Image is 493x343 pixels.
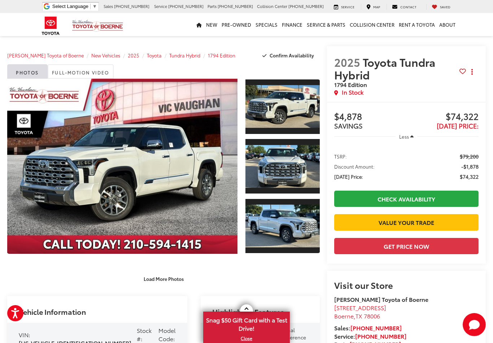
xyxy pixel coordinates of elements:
a: Expand Photo 3 [245,198,320,254]
span: [PHONE_NUMBER] [218,3,253,9]
span: VIN: [19,330,30,339]
span: [PHONE_NUMBER] [114,3,149,9]
strong: [PERSON_NAME] Toyota of Boerne [334,295,428,303]
img: 2025 Toyota Tundra Hybrid 1794 Edition [5,78,240,255]
a: Toyota [147,52,162,58]
span: In Stock [342,88,363,96]
button: Confirm Availability [258,49,320,62]
span: Service [154,3,167,9]
strong: Sales: [334,324,402,332]
a: About [437,13,458,36]
a: [PHONE_NUMBER] [350,324,402,332]
a: Specials [253,13,280,36]
span: $74,322 [460,173,479,180]
a: Collision Center [348,13,397,36]
img: 2025 Toyota Tundra Hybrid 1794 Edition [245,145,320,187]
a: Map [361,4,385,10]
a: Service & Parts: Opens in a new tab [305,13,348,36]
span: Contact [400,4,416,9]
a: New [204,13,219,36]
span: Sales [104,3,113,9]
a: Select Language​ [52,4,97,9]
span: Select Language [52,4,88,9]
a: 1794 Edition [208,52,235,58]
span: ​ [90,4,91,9]
button: Less [396,130,417,143]
span: [DATE] Price: [437,121,479,130]
a: Full-Motion Video [48,64,114,79]
strong: Service: [334,332,406,340]
svg: Start Chat [463,313,486,336]
span: Service [341,4,354,9]
img: Vic Vaughan Toyota of Boerne [72,19,123,32]
span: $74,322 [406,112,479,122]
a: Finance [280,13,305,36]
a: Contact [387,4,422,10]
a: New Vehicles [91,52,120,58]
span: Saved [440,4,450,9]
a: [PERSON_NAME] Toyota of Boerne [7,52,84,58]
span: Map [373,4,380,9]
a: My Saved Vehicles [426,4,456,10]
span: Stock #: [137,326,152,343]
span: Boerne [334,312,354,320]
img: Toyota [37,14,64,38]
span: [DATE] Price: [334,173,363,180]
a: Pre-Owned [219,13,253,36]
h2: Vehicle Information [19,308,86,316]
button: Actions [466,66,479,78]
span: Confirm Availability [270,52,314,58]
span: Toyota Tundra Hybrid [334,54,435,82]
span: TSRP: [334,153,347,160]
span: $4,878 [334,112,406,122]
span: [PHONE_NUMBER] [288,3,324,9]
span: 1794 Edition [334,80,367,88]
span: dropdown dots [471,69,473,75]
span: , [334,312,380,320]
span: 78006 [364,312,380,320]
button: Get Price Now [334,238,479,254]
span: SAVINGS [334,121,363,130]
a: 2025 [128,52,139,58]
a: Value Your Trade [334,214,479,230]
a: Service [328,4,360,10]
h2: Visit our Store [334,280,479,290]
a: [PHONE_NUMBER] [355,332,406,340]
span: [STREET_ADDRESS] [334,303,386,312]
a: Home [194,13,204,36]
span: Model Code: [158,326,176,343]
span: 2025 [334,54,360,70]
button: Load More Photos [139,272,189,285]
span: TX [355,312,362,320]
a: Expand Photo 2 [245,138,320,194]
img: 2025 Toyota Tundra Hybrid 1794 Edition [245,85,320,128]
span: [PHONE_NUMBER] [168,3,204,9]
a: [STREET_ADDRESS] Boerne,TX 78006 [334,303,386,320]
a: Photos [7,64,48,79]
span: Less [399,133,409,140]
span: Parts [208,3,217,9]
a: Expand Photo 1 [245,79,320,135]
a: Check Availability [334,191,479,207]
a: Tundra Hybrid [169,52,200,58]
span: $79,200 [460,153,479,160]
button: Toggle Chat Window [463,313,486,336]
span: ▼ [92,4,97,9]
span: -$1,878 [461,163,479,170]
span: Discount Amount: [334,163,375,170]
a: Expand Photo 0 [7,79,237,254]
span: Snag $50 Gift Card with a Test Drive! [204,312,289,334]
img: 2025 Toyota Tundra Hybrid 1794 Edition [245,205,320,247]
span: Collision Center [257,3,287,9]
a: Rent a Toyota [397,13,437,36]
